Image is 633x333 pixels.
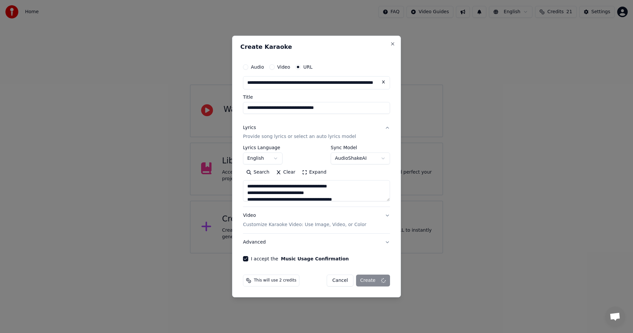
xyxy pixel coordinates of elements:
[303,65,313,69] label: URL
[254,278,296,283] span: This will use 2 credits
[243,146,390,207] div: LyricsProvide song lyrics or select an auto lyrics model
[273,167,299,178] button: Clear
[243,124,256,131] div: Lyrics
[299,167,330,178] button: Expand
[243,167,273,178] button: Search
[327,275,353,286] button: Cancel
[243,146,283,150] label: Lyrics Language
[243,234,390,251] button: Advanced
[251,65,264,69] label: Audio
[243,221,366,228] p: Customize Karaoke Video: Use Image, Video, or Color
[277,65,290,69] label: Video
[243,213,366,228] div: Video
[251,256,349,261] label: I accept the
[243,207,390,234] button: VideoCustomize Karaoke Video: Use Image, Video, or Color
[243,134,356,140] p: Provide song lyrics or select an auto lyrics model
[240,44,393,50] h2: Create Karaoke
[281,256,349,261] button: I accept the
[331,146,390,150] label: Sync Model
[243,119,390,146] button: LyricsProvide song lyrics or select an auto lyrics model
[243,95,390,99] label: Title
